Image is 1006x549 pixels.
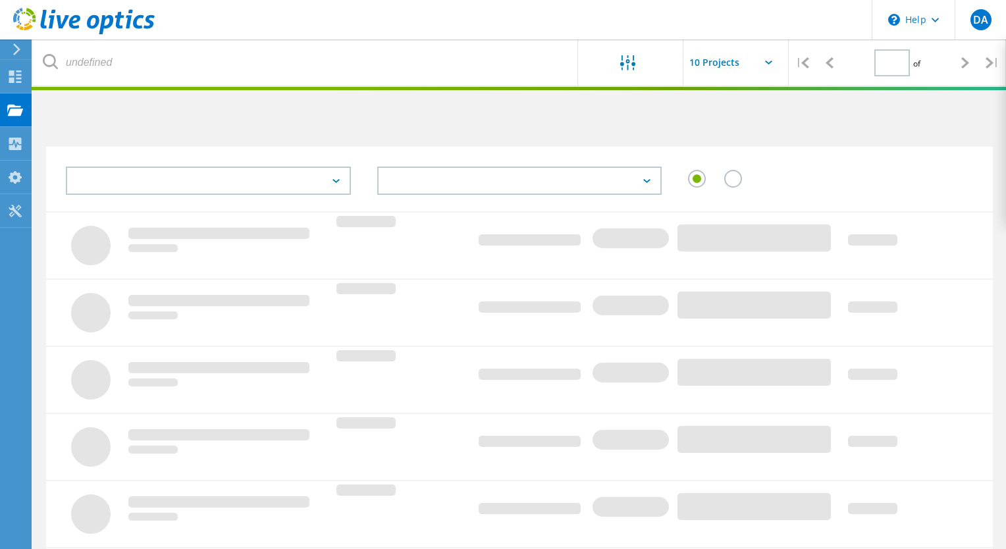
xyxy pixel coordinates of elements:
[913,58,920,69] span: of
[979,39,1006,86] div: |
[888,14,900,26] svg: \n
[13,28,155,37] a: Live Optics Dashboard
[789,39,816,86] div: |
[973,14,988,25] span: DA
[33,39,579,86] input: undefined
